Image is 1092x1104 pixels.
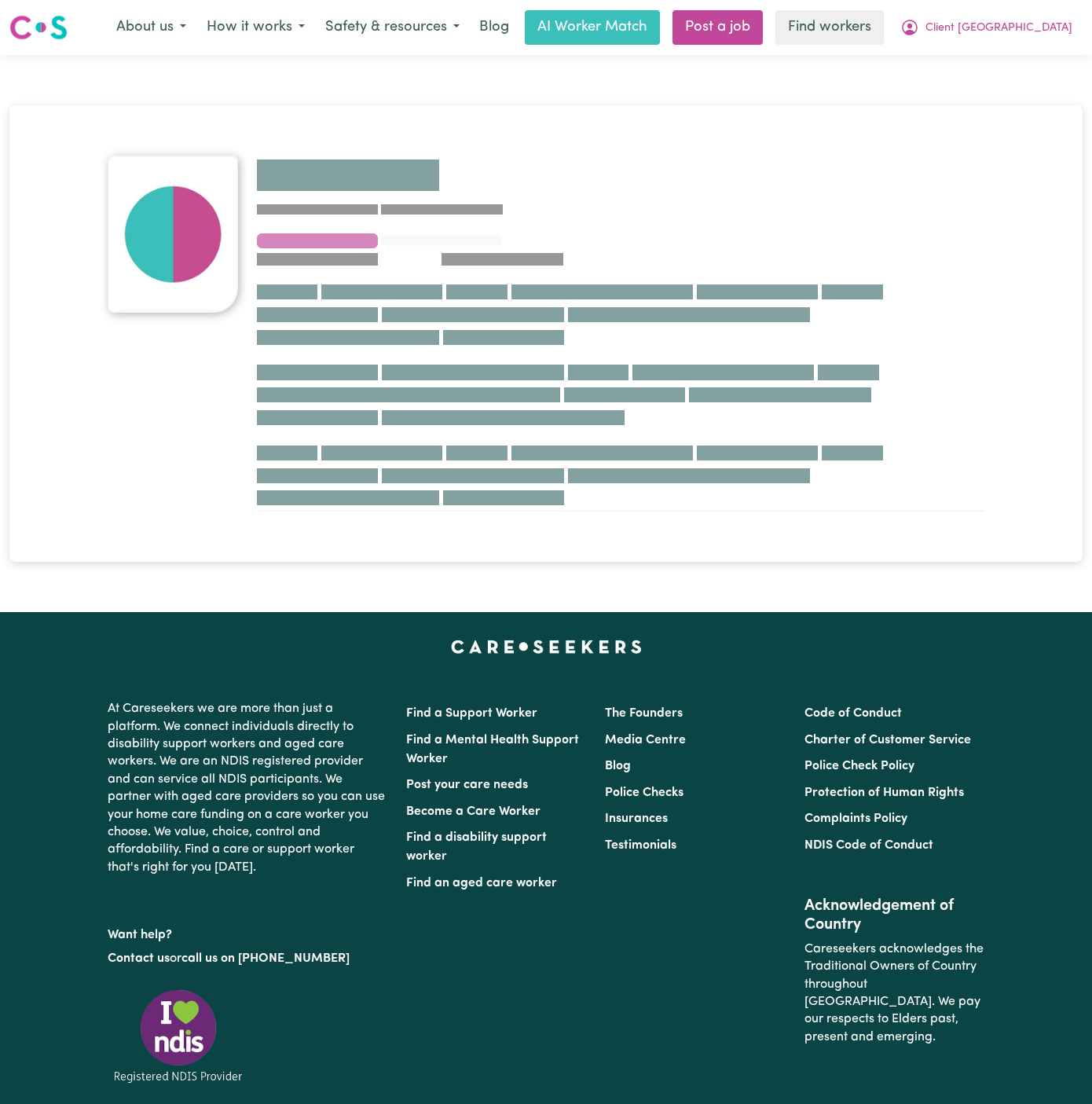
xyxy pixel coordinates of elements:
a: Charter of Customer Service [804,734,971,746]
img: Registered NDIS provider [108,987,249,1085]
p: Careseekers acknowledges the Traditional Owners of Country throughout [GEOGRAPHIC_DATA]. We pay o... [804,934,984,1052]
button: About us [106,11,196,44]
a: Become a Care Worker [406,805,541,818]
a: Find an aged care worker [406,877,557,889]
h2: Acknowledgement of Country [804,897,984,934]
span: Client [GEOGRAPHIC_DATA] [925,20,1072,37]
a: Testimonials [605,839,676,852]
img: Careseekers logo [9,13,68,42]
button: How it works [196,11,315,44]
a: call us on [PHONE_NUMBER] [181,952,350,965]
p: or [108,944,387,974]
a: AI Worker Match [525,10,660,45]
a: Careseekers home page [451,640,642,653]
button: Safety & resources [315,11,470,44]
a: Find a disability support worker [406,831,547,863]
a: Police Check Policy [804,760,914,772]
a: Blog [605,760,631,772]
a: Contact us [108,952,170,965]
a: Code of Conduct [804,707,902,720]
p: At Careseekers we are more than just a platform. We connect individuals directly to disability su... [108,694,387,882]
a: Find workers [775,10,884,45]
a: Complaints Policy [804,812,907,825]
a: Protection of Human Rights [804,787,964,799]
a: Find a Mental Health Support Worker [406,734,579,765]
p: Want help? [108,920,387,944]
button: My Account [890,11,1083,44]
a: Find a Support Worker [406,707,537,720]
a: Careseekers logo [9,9,68,46]
a: Police Checks [605,787,683,799]
a: Insurances [605,812,668,825]
a: Blog [470,10,519,45]
a: Media Centre [605,734,686,746]
a: Post your care needs [406,779,528,791]
a: The Founders [605,707,683,720]
a: Post a job [672,10,763,45]
a: NDIS Code of Conduct [804,839,933,852]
